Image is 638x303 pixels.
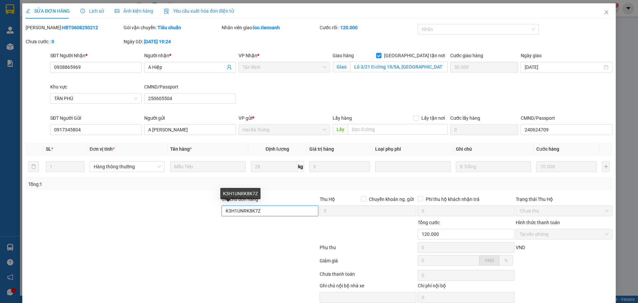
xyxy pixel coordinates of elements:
[90,146,115,152] span: Đơn vị tính
[520,229,608,239] span: Tại văn phòng
[26,9,30,13] span: edit
[450,62,518,73] input: Cước giao hàng
[62,25,98,30] b: HBT0608250212
[521,114,612,122] div: CMND/Passport
[418,282,514,292] div: Chi phí nội bộ
[320,197,335,202] span: Thu Hộ
[144,52,236,59] div: Người nhận
[115,8,153,14] span: Ảnh kiện hàng
[144,39,171,44] b: [DATE] 19:24
[158,25,181,30] b: Tiêu chuẩn
[115,9,119,13] span: picture
[26,8,70,14] span: SỬA ĐƠN HÀNG
[516,245,525,250] span: VND
[266,146,289,152] span: Định lượng
[450,53,483,58] label: Cước giao hàng
[453,143,534,156] th: Ghi chú
[423,196,482,203] span: Phí thu hộ khách nhận trả
[239,114,330,122] div: VP gửi
[333,124,348,135] span: Lấy
[450,124,518,135] input: Cước lấy hàng
[366,196,416,203] span: Chuyển khoản ng. gửi
[372,143,453,156] th: Loại phụ phí
[536,161,597,172] input: 0
[309,161,370,172] input: 0
[170,161,245,172] input: VD: Bàn, Ghế
[319,257,417,269] div: Giảm giá
[164,9,169,14] img: icon
[28,181,246,188] div: Tổng: 1
[80,9,85,13] span: clock-circle
[456,161,531,172] input: Ghi Chú
[350,62,448,72] input: Giao tận nơi
[239,53,257,58] span: VP Nhận
[80,8,104,14] span: Lịch sử
[220,188,261,199] div: K3H1UNRK8K7Z
[516,196,612,203] div: Trạng thái Thu Hộ
[54,93,138,103] span: TÂN PHÚ
[319,270,417,282] div: Chưa thanh toán
[604,10,609,15] span: close
[419,114,448,122] span: Lấy tận nơi
[602,161,609,172] button: plus
[320,282,416,292] div: Ghi chú nội bộ nhà xe
[525,64,602,71] input: Ngày giao
[28,161,39,172] button: delete
[124,38,220,45] div: Ngày GD:
[418,220,440,225] span: Tổng cước
[52,39,54,44] b: 0
[516,220,560,225] label: Hình thức thanh toán
[170,146,192,152] span: Tên hàng
[94,162,161,172] span: Hàng thông thường
[164,8,234,14] span: Yêu cầu xuất hóa đơn điện tử
[485,258,494,263] span: VND
[450,115,480,121] label: Cước lấy hàng
[222,24,318,31] div: Nhân viên giao:
[144,114,236,122] div: Người gửi
[124,24,220,31] div: Gói vận chuyển:
[144,83,236,90] div: CMND/Passport
[348,124,448,135] input: Dọc đường
[253,25,280,30] b: loc.tienoanh
[26,38,122,45] div: Chưa cước :
[243,125,326,135] span: Hai Bà Trưng
[340,25,358,30] b: 120.000
[26,24,122,31] div: [PERSON_NAME]:
[227,65,232,70] span: user-add
[333,53,354,58] span: Giao hàng
[521,53,542,58] label: Ngày giao
[319,244,417,255] div: Phụ thu
[50,114,142,122] div: SĐT Người Gửi
[50,83,142,90] div: Khu vực
[536,146,559,152] span: Cước hàng
[222,206,318,216] input: Ghi chú đơn hàng
[320,24,416,31] div: Cước rồi :
[297,161,304,172] span: kg
[504,258,508,263] span: %
[381,52,448,59] span: [GEOGRAPHIC_DATA] tận nơi
[333,115,352,121] span: Lấy hàng
[50,52,142,59] div: SĐT Người Nhận
[520,206,608,216] span: Chưa thu
[597,3,616,22] button: Close
[243,62,326,72] span: Tân Bình
[333,62,350,72] span: Giao
[309,146,334,152] span: Giá trị hàng
[46,146,51,152] span: SL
